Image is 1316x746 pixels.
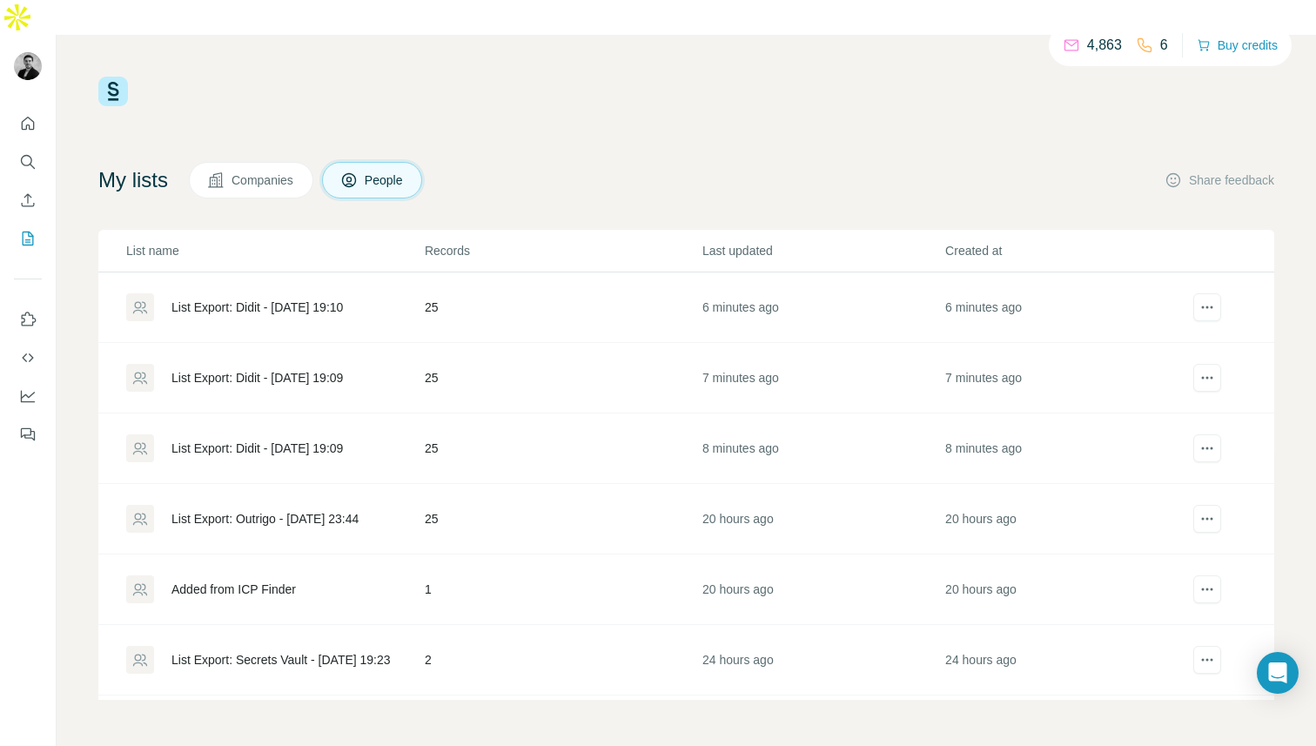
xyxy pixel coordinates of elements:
button: actions [1193,364,1221,392]
td: 8 minutes ago [702,413,944,484]
button: actions [1193,646,1221,674]
span: People [365,171,405,189]
div: Open Intercom Messenger [1257,652,1299,694]
td: 25 [424,272,702,343]
img: Avatar [14,52,42,80]
td: 6 minutes ago [702,272,944,343]
div: List Export: Outrigo - [DATE] 23:44 [171,510,359,528]
td: 7 minutes ago [944,343,1187,413]
td: 7 minutes ago [702,343,944,413]
td: 2 [424,625,702,696]
button: Quick start [14,108,42,139]
button: Enrich CSV [14,185,42,216]
span: Companies [232,171,295,189]
td: 24 hours ago [944,625,1187,696]
td: 25 [424,484,702,554]
td: 20 hours ago [944,554,1187,625]
div: Added from ICP Finder [171,581,296,598]
td: 8 minutes ago [944,413,1187,484]
button: Dashboard [14,380,42,412]
h4: My lists [98,166,168,194]
button: actions [1193,293,1221,321]
div: List Export: Didit - [DATE] 19:10 [171,299,343,316]
button: Feedback [14,419,42,450]
p: 4,863 [1087,35,1122,56]
img: Surfe Logo [98,77,128,106]
td: 1 [424,554,702,625]
td: 25 [424,343,702,413]
button: Use Surfe API [14,342,42,373]
p: Records [425,242,701,259]
button: Use Surfe on LinkedIn [14,304,42,335]
td: 24 hours ago [702,625,944,696]
button: Buy credits [1197,33,1278,57]
td: 20 hours ago [944,484,1187,554]
div: List Export: Secrets Vault - [DATE] 19:23 [171,651,391,669]
button: actions [1193,575,1221,603]
td: 25 [424,413,702,484]
p: List name [126,242,423,259]
button: My lists [14,223,42,254]
div: List Export: Didit - [DATE] 19:09 [171,369,343,386]
button: Share feedback [1165,171,1274,189]
button: actions [1193,434,1221,462]
p: 6 [1160,35,1168,56]
td: 6 minutes ago [944,272,1187,343]
td: 20 hours ago [702,554,944,625]
button: actions [1193,505,1221,533]
p: Created at [945,242,1186,259]
div: List Export: Didit - [DATE] 19:09 [171,440,343,457]
button: Search [14,146,42,178]
p: Last updated [702,242,943,259]
td: 20 hours ago [702,484,944,554]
